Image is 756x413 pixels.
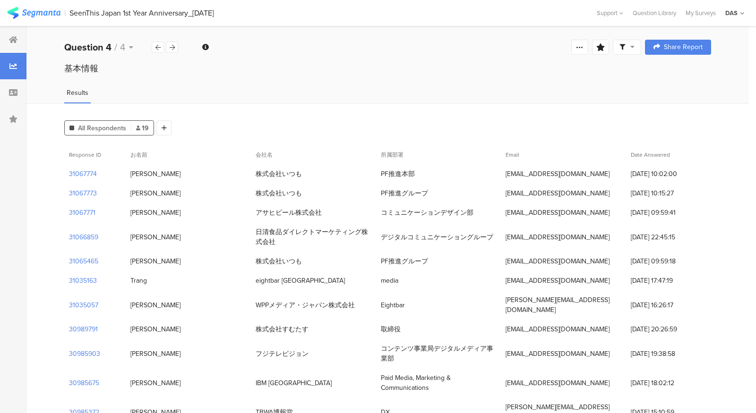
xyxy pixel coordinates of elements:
div: [PERSON_NAME] [130,300,180,310]
div: | [64,8,66,18]
span: Date Answered [631,151,670,159]
div: PF推進グループ [381,188,428,198]
div: SeenThis Japan 1st Year Anniversary_[DATE] [69,8,214,17]
span: [DATE] 16:26:17 [631,300,706,310]
div: [PERSON_NAME][EMAIL_ADDRESS][DOMAIN_NAME] [506,295,621,315]
section: 30985903 [69,349,100,359]
div: Eightbar [381,300,405,310]
section: 31067773 [69,188,97,198]
span: [DATE] 19:38:58 [631,349,706,359]
div: [PERSON_NAME] [130,208,180,218]
div: 基本情報 [64,62,711,75]
div: Trang [130,276,147,286]
span: [DATE] 09:59:18 [631,256,706,266]
span: [DATE] 17:47:19 [631,276,706,286]
div: [EMAIL_ADDRESS][DOMAIN_NAME] [506,256,610,266]
section: 31066859 [69,232,98,242]
div: [PERSON_NAME] [130,169,180,179]
div: [PERSON_NAME] [130,188,180,198]
div: IBM [GEOGRAPHIC_DATA] [256,378,332,388]
div: WPPメディア・ジャパン株式会社 [256,300,355,310]
a: My Surveys [681,8,721,17]
section: 31035163 [69,276,97,286]
div: [EMAIL_ADDRESS][DOMAIN_NAME] [506,349,610,359]
span: [DATE] 22:45:15 [631,232,706,242]
div: [EMAIL_ADDRESS][DOMAIN_NAME] [506,232,610,242]
div: コンテンツ事業局デジタルメディア事業部 [381,344,497,363]
div: [PERSON_NAME] [130,349,180,359]
div: [EMAIL_ADDRESS][DOMAIN_NAME] [506,188,610,198]
a: Question Library [628,8,681,17]
div: 取締役 [381,324,401,334]
div: [EMAIL_ADDRESS][DOMAIN_NAME] [506,378,610,388]
div: デジタルコミュニケーショングループ [381,232,493,242]
div: [PERSON_NAME] [130,256,180,266]
span: All Respondents [78,123,126,133]
section: 31067771 [69,208,95,218]
div: eightbar [GEOGRAPHIC_DATA] [256,276,345,286]
div: 日清食品ダイレクトマーケティング株式会社 [256,227,371,247]
img: segmanta logo [7,7,60,19]
div: 株式会社いつも [256,169,302,179]
span: Results [67,88,88,98]
div: [EMAIL_ADDRESS][DOMAIN_NAME] [506,169,610,179]
div: DAS [725,8,738,17]
span: 19 [136,123,149,133]
div: [PERSON_NAME] [130,378,180,388]
div: 株式会社いつも [256,256,302,266]
div: 株式会社すむたす [256,324,309,334]
span: [DATE] 10:15:27 [631,188,706,198]
section: 31065465 [69,256,98,266]
div: PF推進グループ [381,256,428,266]
div: [EMAIL_ADDRESS][DOMAIN_NAME] [506,324,610,334]
span: 所属部署 [381,151,404,159]
div: [PERSON_NAME] [130,324,180,334]
div: コミュニケーションデザイン部 [381,208,473,218]
span: [DATE] 18:02:12 [631,378,706,388]
div: Support [597,6,623,20]
div: [EMAIL_ADDRESS][DOMAIN_NAME] [506,208,610,218]
div: [EMAIL_ADDRESS][DOMAIN_NAME] [506,276,610,286]
span: [DATE] 20:26:59 [631,324,706,334]
span: Response ID [69,151,101,159]
div: Paid Media, Marketing & Communications [381,373,497,393]
div: [PERSON_NAME] [130,232,180,242]
span: [DATE] 10:02:00 [631,169,706,179]
section: 31067774 [69,169,97,179]
div: media [381,276,398,286]
div: PF推進本部 [381,169,415,179]
div: フジテレビジョン [256,349,309,359]
span: Email [506,151,519,159]
span: [DATE] 09:59:41 [631,208,706,218]
section: 30985675 [69,378,99,388]
span: Share Report [664,44,703,51]
span: 4 [120,40,125,54]
span: お名前 [130,151,147,159]
div: アサヒビール株式会社 [256,208,322,218]
div: 株式会社いつも [256,188,302,198]
span: 会社名 [256,151,273,159]
section: 30989791 [69,324,98,334]
b: Question 4 [64,40,112,54]
section: 31035057 [69,300,98,310]
span: / [114,40,117,54]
